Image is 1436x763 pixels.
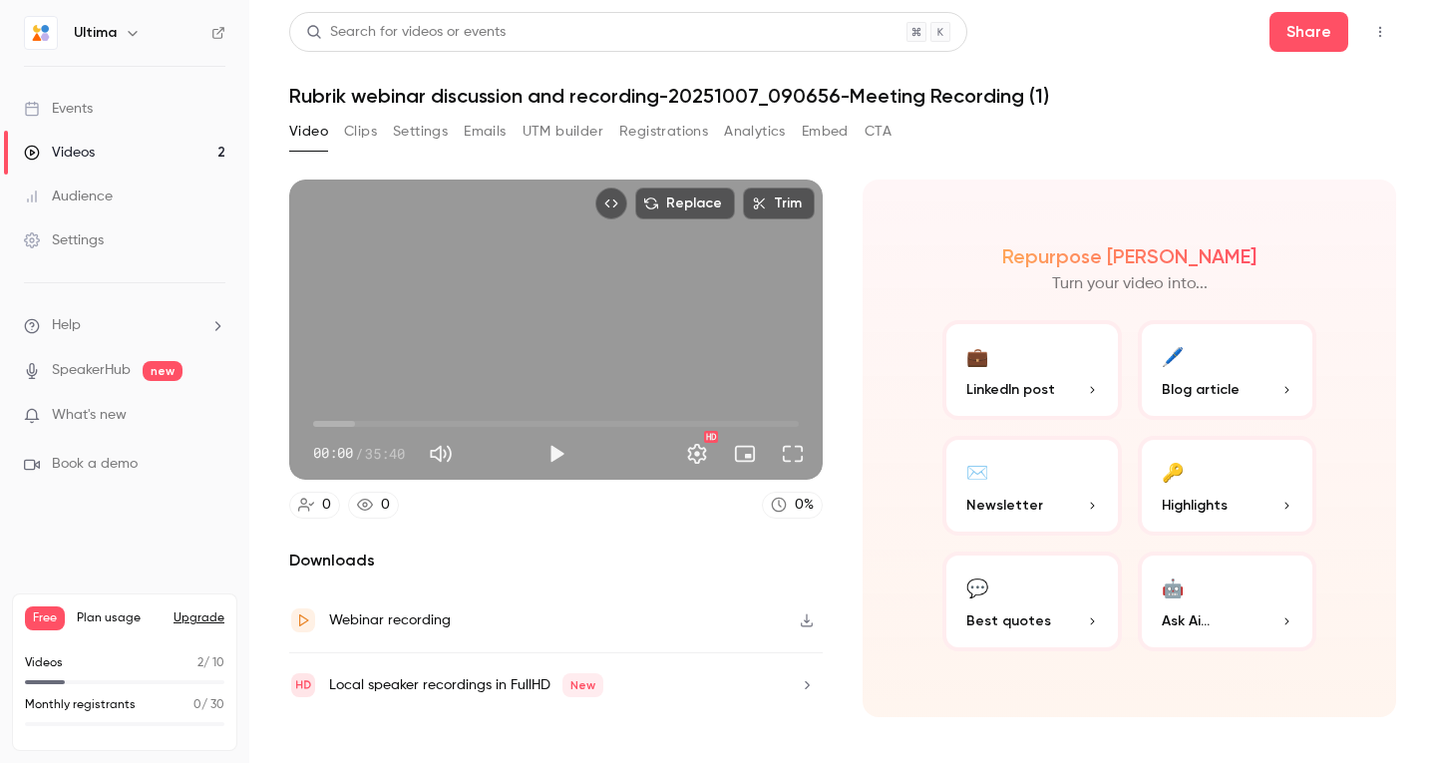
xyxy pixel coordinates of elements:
[197,657,203,669] span: 2
[52,454,138,475] span: Book a demo
[24,230,104,250] div: Settings
[1162,456,1184,487] div: 🔑
[393,116,448,148] button: Settings
[289,116,328,148] button: Video
[365,443,405,464] span: 35:40
[174,610,224,626] button: Upgrade
[52,360,131,381] a: SpeakerHub
[743,188,815,219] button: Trim
[1162,379,1240,400] span: Blog article
[1269,12,1348,52] button: Share
[523,116,603,148] button: UTM builder
[329,673,603,697] div: Local speaker recordings in FullHD
[1138,320,1317,420] button: 🖊️Blog article
[942,436,1122,536] button: ✉️Newsletter
[77,610,162,626] span: Plan usage
[595,188,627,219] button: Embed video
[1162,340,1184,371] div: 🖊️
[24,143,95,163] div: Videos
[773,434,813,474] button: Full screen
[966,610,1051,631] span: Best quotes
[1162,572,1184,602] div: 🤖
[201,407,225,425] iframe: Noticeable Trigger
[1364,16,1396,48] button: Top Bar Actions
[966,456,988,487] div: ✉️
[1162,495,1228,516] span: Highlights
[1138,552,1317,651] button: 🤖Ask Ai...
[865,116,892,148] button: CTA
[52,315,81,336] span: Help
[942,552,1122,651] button: 💬Best quotes
[52,405,127,426] span: What's new
[25,17,57,49] img: Ultima
[24,99,93,119] div: Events
[537,434,576,474] button: Play
[25,696,136,714] p: Monthly registrants
[1162,610,1210,631] span: Ask Ai...
[197,654,224,672] p: / 10
[802,116,849,148] button: Embed
[25,654,63,672] p: Videos
[942,320,1122,420] button: 💼LinkedIn post
[25,606,65,630] span: Free
[24,315,225,336] li: help-dropdown-opener
[562,673,603,697] span: New
[348,492,399,519] a: 0
[143,361,182,381] span: new
[966,340,988,371] div: 💼
[1052,272,1208,296] p: Turn your video into...
[24,187,113,206] div: Audience
[635,188,735,219] button: Replace
[322,495,331,516] div: 0
[329,608,451,632] div: Webinar recording
[724,116,786,148] button: Analytics
[74,23,117,43] h6: Ultima
[1138,436,1317,536] button: 🔑Highlights
[289,549,823,572] h2: Downloads
[355,443,363,464] span: /
[762,492,823,519] a: 0%
[313,443,405,464] div: 00:00
[289,492,340,519] a: 0
[704,431,718,443] div: HD
[795,495,814,516] div: 0 %
[381,495,390,516] div: 0
[313,443,353,464] span: 00:00
[344,116,377,148] button: Clips
[1002,244,1256,268] h2: Repurpose [PERSON_NAME]
[619,116,708,148] button: Registrations
[193,699,201,711] span: 0
[289,84,1396,108] h1: Rubrik webinar discussion and recording-20251007_090656-Meeting Recording (1)
[677,434,717,474] button: Settings
[966,572,988,602] div: 💬
[306,22,506,43] div: Search for videos or events
[725,434,765,474] button: Turn on miniplayer
[421,434,461,474] button: Mute
[193,696,224,714] p: / 30
[966,495,1043,516] span: Newsletter
[966,379,1055,400] span: LinkedIn post
[464,116,506,148] button: Emails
